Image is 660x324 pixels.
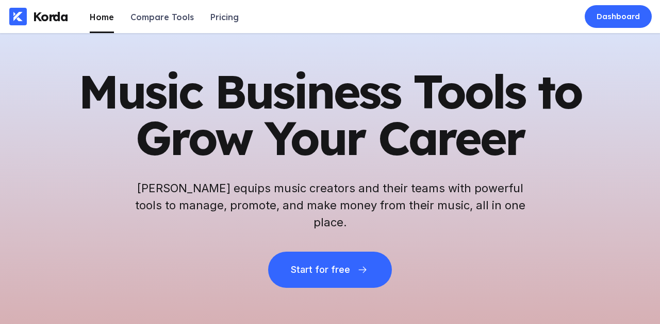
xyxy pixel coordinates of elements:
div: Compare Tools [130,12,194,22]
div: Start for free [291,265,350,275]
div: Pricing [210,12,239,22]
a: Dashboard [585,5,652,28]
button: Start for free [268,252,392,288]
div: Home [90,12,114,22]
div: Korda [33,9,68,24]
h2: [PERSON_NAME] equips music creators and their teams with powerful tools to manage, promote, and m... [134,180,526,231]
div: Dashboard [597,11,640,22]
h1: Music Business Tools to Grow Your Career [77,68,583,161]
